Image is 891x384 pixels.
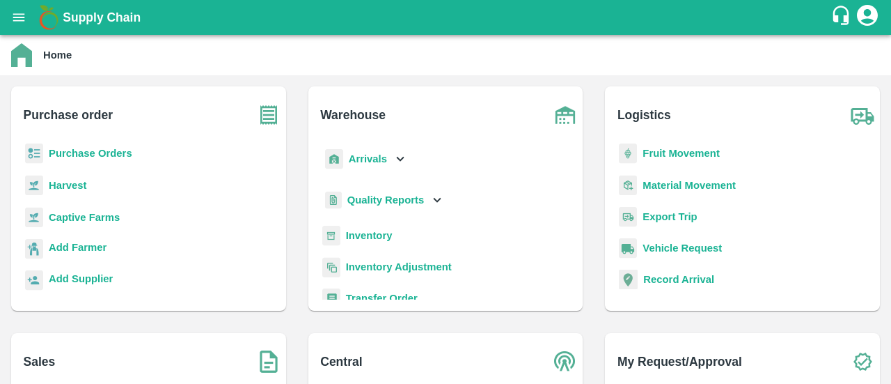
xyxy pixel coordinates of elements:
a: Record Arrival [643,274,714,285]
img: warehouse [548,98,583,132]
b: Quality Reports [347,194,425,206]
img: purchase [251,98,286,132]
a: Material Movement [642,180,736,191]
b: Arrivals [349,153,387,164]
img: harvest [25,175,43,196]
div: customer-support [830,5,855,30]
img: harvest [25,207,43,228]
img: home [11,43,32,67]
b: Central [320,352,362,371]
img: logo [35,3,63,31]
img: central [548,344,583,379]
b: Sales [24,352,56,371]
img: check [845,344,880,379]
img: truck [845,98,880,132]
b: Purchase order [24,105,113,125]
img: whArrival [325,149,343,169]
button: open drawer [3,1,35,33]
img: inventory [322,257,340,277]
img: soSales [251,344,286,379]
img: whInventory [322,226,340,246]
b: Warehouse [320,105,386,125]
a: Transfer Order [346,293,418,304]
b: Supply Chain [63,10,141,24]
b: Home [43,49,72,61]
a: Purchase Orders [49,148,132,159]
a: Add Farmer [49,240,107,259]
a: Captive Farms [49,212,120,223]
b: Add Farmer [49,242,107,253]
div: Quality Reports [322,186,445,215]
img: whTransfer [322,289,340,309]
a: Harvest [49,180,86,191]
img: delivery [619,207,637,227]
a: Inventory Adjustment [346,261,452,272]
b: Logistics [617,105,671,125]
img: reciept [25,144,43,164]
img: fruit [619,144,637,164]
div: account of current user [855,3,880,32]
a: Inventory [346,230,393,241]
img: qualityReport [325,192,342,209]
a: Add Supplier [49,271,113,290]
img: material [619,175,637,196]
a: Export Trip [642,211,697,222]
b: My Request/Approval [617,352,742,371]
a: Supply Chain [63,8,830,27]
img: vehicle [619,238,637,259]
a: Vehicle Request [642,243,722,254]
b: Add Supplier [49,273,113,284]
a: Fruit Movement [642,148,720,159]
img: supplier [25,270,43,291]
img: farmer [25,239,43,259]
img: recordArrival [619,270,638,289]
div: Arrivals [322,144,409,175]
